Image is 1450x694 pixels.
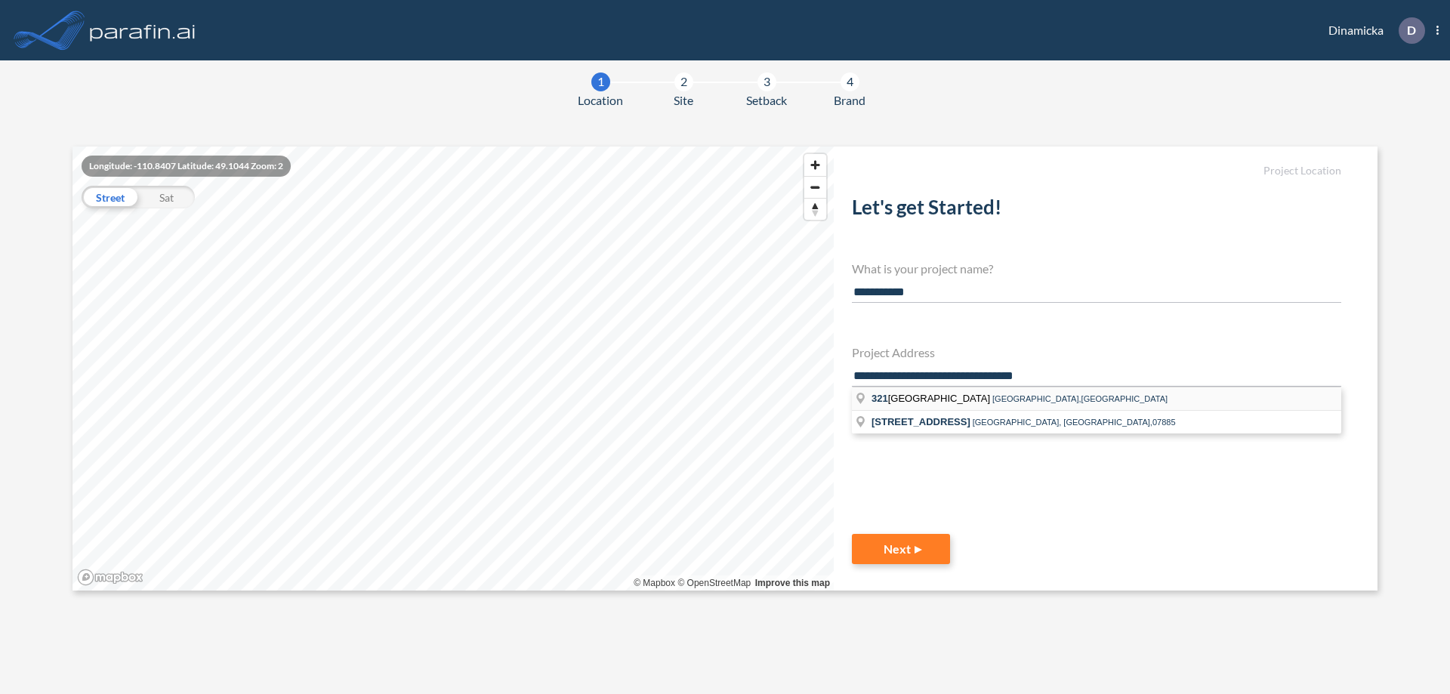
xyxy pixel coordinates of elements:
span: Location [578,91,623,109]
div: Sat [138,186,195,208]
div: Dinamicka [1306,17,1439,44]
a: Mapbox homepage [77,569,143,586]
button: Zoom in [804,154,826,176]
img: logo [87,15,199,45]
a: OpenStreetMap [677,578,751,588]
span: [GEOGRAPHIC_DATA],[GEOGRAPHIC_DATA] [992,394,1168,403]
span: Brand [834,91,865,109]
div: 1 [591,72,610,91]
span: [STREET_ADDRESS] [872,416,970,427]
canvas: Map [72,147,834,591]
span: [GEOGRAPHIC_DATA], [GEOGRAPHIC_DATA],07885 [973,418,1176,427]
span: Setback [746,91,787,109]
h4: What is your project name? [852,261,1341,276]
span: [GEOGRAPHIC_DATA] [872,393,992,404]
span: Site [674,91,693,109]
h2: Let's get Started! [852,196,1341,225]
button: Next [852,534,950,564]
span: Reset bearing to north [804,199,826,220]
div: 2 [674,72,693,91]
span: Zoom out [804,177,826,198]
span: 321 [872,393,888,404]
h4: Project Address [852,345,1341,359]
button: Reset bearing to north [804,198,826,220]
p: D [1407,23,1416,37]
button: Zoom out [804,176,826,198]
div: 4 [841,72,859,91]
h5: Project Location [852,165,1341,177]
div: Longitude: -110.8407 Latitude: 49.1044 Zoom: 2 [82,156,291,177]
div: Street [82,186,138,208]
a: Mapbox [634,578,675,588]
a: Improve this map [755,578,830,588]
div: 3 [757,72,776,91]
